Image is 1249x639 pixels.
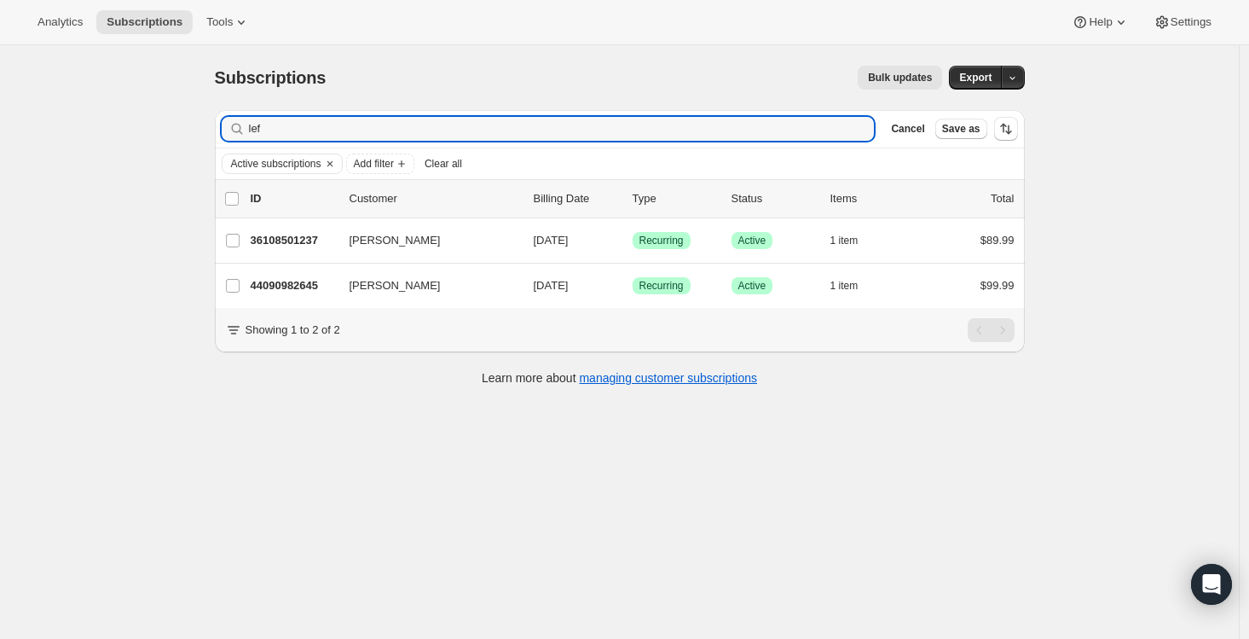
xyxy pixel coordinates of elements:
button: [PERSON_NAME] [339,272,510,299]
button: Export [949,66,1002,90]
button: [PERSON_NAME] [339,227,510,254]
button: Bulk updates [858,66,942,90]
div: IDCustomerBilling DateTypeStatusItemsTotal [251,190,1015,207]
button: 1 item [830,229,877,253]
span: Help [1089,15,1112,29]
input: Filter subscribers [249,117,875,141]
span: [DATE] [534,279,569,292]
p: Total [991,190,1014,207]
p: 36108501237 [251,232,336,249]
p: 44090982645 [251,277,336,294]
span: 1 item [830,279,859,293]
div: 44090982645[PERSON_NAME][DATE]SuccessRecurringSuccessActive1 item$99.99 [251,274,1015,298]
p: ID [251,190,336,207]
button: 1 item [830,274,877,298]
span: Settings [1171,15,1211,29]
button: Help [1061,10,1139,34]
span: [PERSON_NAME] [350,232,441,249]
p: Billing Date [534,190,619,207]
span: $89.99 [980,234,1015,247]
span: Save as [942,122,980,136]
p: Customer [350,190,520,207]
span: [PERSON_NAME] [350,277,441,294]
span: Cancel [891,122,924,136]
span: 1 item [830,234,859,247]
p: Status [731,190,817,207]
span: Tools [206,15,233,29]
button: Cancel [884,119,931,139]
span: [DATE] [534,234,569,247]
span: Active subscriptions [231,157,321,171]
div: Open Intercom Messenger [1191,564,1232,605]
span: Subscriptions [215,68,327,87]
button: Save as [935,119,987,139]
span: Subscriptions [107,15,182,29]
button: Subscriptions [96,10,193,34]
span: Recurring [639,234,684,247]
span: Recurring [639,279,684,293]
nav: Pagination [968,318,1015,342]
button: Analytics [27,10,93,34]
span: Active [738,234,766,247]
div: Type [633,190,718,207]
span: Add filter [354,157,394,171]
span: $99.99 [980,279,1015,292]
button: Tools [196,10,260,34]
a: managing customer subscriptions [579,371,757,385]
button: Add filter [346,154,414,174]
p: Showing 1 to 2 of 2 [246,322,340,339]
div: Items [830,190,916,207]
button: Clear all [418,154,469,174]
span: Clear all [425,157,462,171]
button: Clear [321,154,338,173]
button: Settings [1143,10,1222,34]
span: Export [959,71,992,84]
span: Analytics [38,15,83,29]
div: 36108501237[PERSON_NAME][DATE]SuccessRecurringSuccessActive1 item$89.99 [251,229,1015,253]
button: Active subscriptions [223,154,321,173]
span: Bulk updates [868,71,932,84]
p: Learn more about [482,369,757,386]
span: Active [738,279,766,293]
button: Sort the results [994,117,1018,141]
